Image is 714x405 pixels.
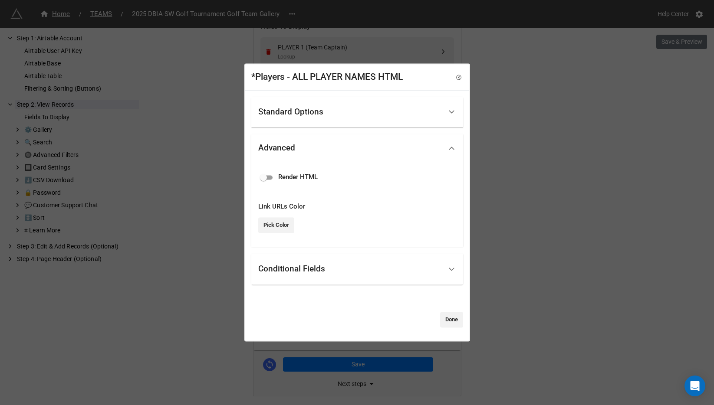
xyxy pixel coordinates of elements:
[278,173,318,183] span: Render HTML
[684,376,705,396] div: Open Intercom Messenger
[251,162,463,247] div: Step 2: View Records
[251,97,463,127] div: Standard Options
[258,265,325,274] div: Conditional Fields
[258,108,323,116] div: Standard Options
[258,202,456,212] div: Link URLs Color
[440,312,463,327] a: Done
[251,254,463,285] div: Conditional Fields
[258,144,295,153] div: Advanced
[251,70,403,84] div: *Players - ALL PLAYER NAMES HTML
[251,134,463,162] div: Advanced
[258,217,294,233] a: Pick Color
